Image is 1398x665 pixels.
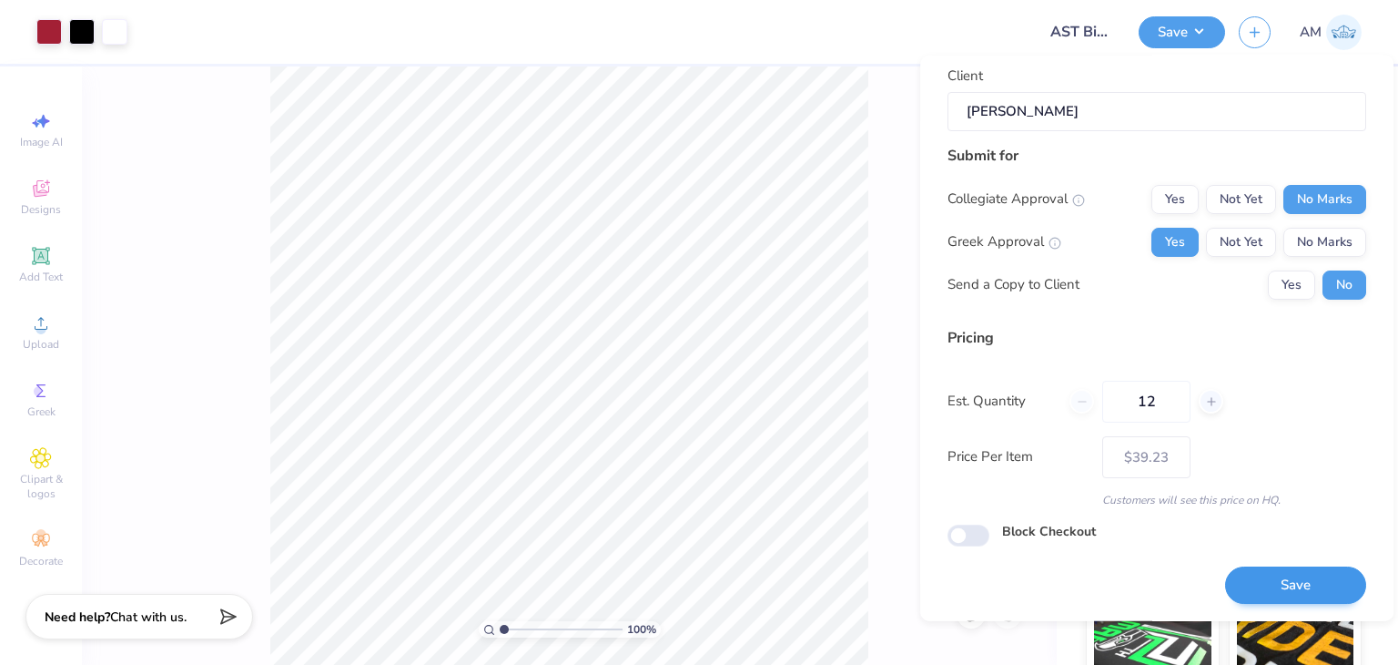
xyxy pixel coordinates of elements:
span: Upload [23,337,59,352]
div: Greek Approval [947,231,1061,251]
span: AM [1300,22,1322,43]
button: Not Yet [1206,227,1276,256]
button: No Marks [1283,227,1366,256]
input: e.g. Ethan Linker [947,92,1366,131]
button: No Marks [1283,184,1366,213]
label: Block Checkout [1002,521,1096,540]
span: Clipart & logos [9,472,73,501]
button: Save [1225,567,1366,604]
label: Est. Quantity [947,391,1056,412]
button: Yes [1151,227,1199,256]
div: Pricing [947,326,1366,348]
input: – – [1102,380,1190,422]
button: Not Yet [1206,184,1276,213]
button: Yes [1268,270,1315,299]
img: Abhinav Mohan [1326,15,1362,50]
label: Client [947,65,983,86]
div: Customers will see this price on HQ. [947,491,1366,507]
button: Yes [1151,184,1199,213]
span: Image AI [20,135,63,149]
label: Price Per Item [947,446,1089,467]
input: Untitled Design [1036,14,1125,50]
strong: Need help? [45,609,110,626]
span: Add Text [19,270,63,284]
span: 100 % [627,621,656,638]
span: Decorate [19,554,63,568]
a: AM [1300,15,1362,50]
div: Send a Copy to Client [947,274,1079,295]
button: Save [1139,16,1225,48]
span: Greek [27,404,56,419]
span: Designs [21,202,61,217]
div: Submit for [947,144,1366,166]
span: Chat with us. [110,609,187,626]
button: No [1322,270,1366,299]
div: Collegiate Approval [947,189,1085,210]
